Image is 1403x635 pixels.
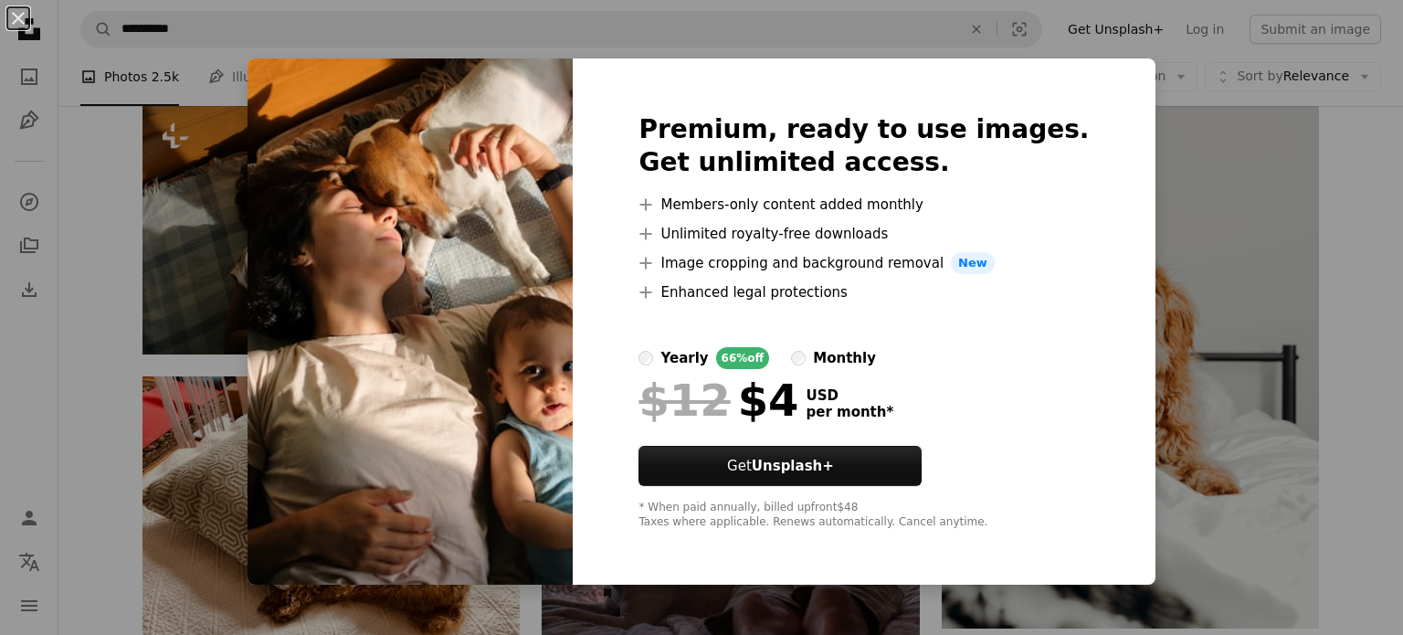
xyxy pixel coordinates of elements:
div: 66% off [716,347,770,369]
li: Members-only content added monthly [638,194,1089,216]
div: yearly [660,347,708,369]
li: Enhanced legal protections [638,281,1089,303]
div: * When paid annually, billed upfront $48 Taxes where applicable. Renews automatically. Cancel any... [638,501,1089,530]
img: premium_photo-1675103827155-f00d93ce5132 [248,58,573,585]
button: GetUnsplash+ [638,446,922,486]
div: monthly [813,347,876,369]
span: per month * [806,404,893,420]
div: $4 [638,376,798,424]
strong: Unsplash+ [752,458,834,474]
input: monthly [791,351,806,365]
span: $12 [638,376,730,424]
li: Image cropping and background removal [638,252,1089,274]
h2: Premium, ready to use images. Get unlimited access. [638,113,1089,179]
span: New [951,252,995,274]
li: Unlimited royalty-free downloads [638,223,1089,245]
input: yearly66%off [638,351,653,365]
span: USD [806,387,893,404]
